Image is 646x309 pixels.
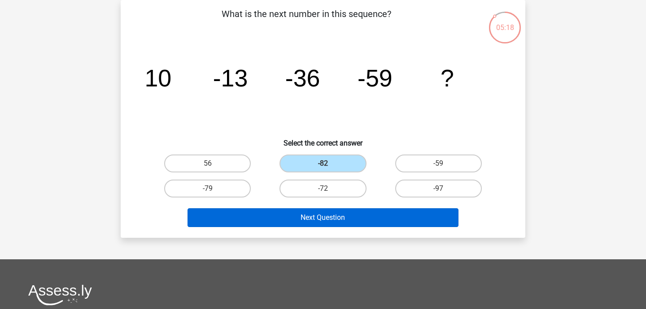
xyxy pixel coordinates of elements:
[285,64,320,91] tspan: -36
[358,64,393,91] tspan: -59
[135,132,511,147] h6: Select the correct answer
[164,154,251,172] label: 56
[213,64,248,91] tspan: -13
[279,154,366,172] label: -82
[135,7,477,34] p: What is the next number in this sequence?
[441,64,454,91] tspan: ?
[395,154,482,172] label: -59
[188,208,459,227] button: Next Question
[28,284,92,305] img: Assessly logo
[488,11,522,33] div: 05:18
[144,64,171,91] tspan: 10
[164,180,251,197] label: -79
[279,180,366,197] label: -72
[395,180,482,197] label: -97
